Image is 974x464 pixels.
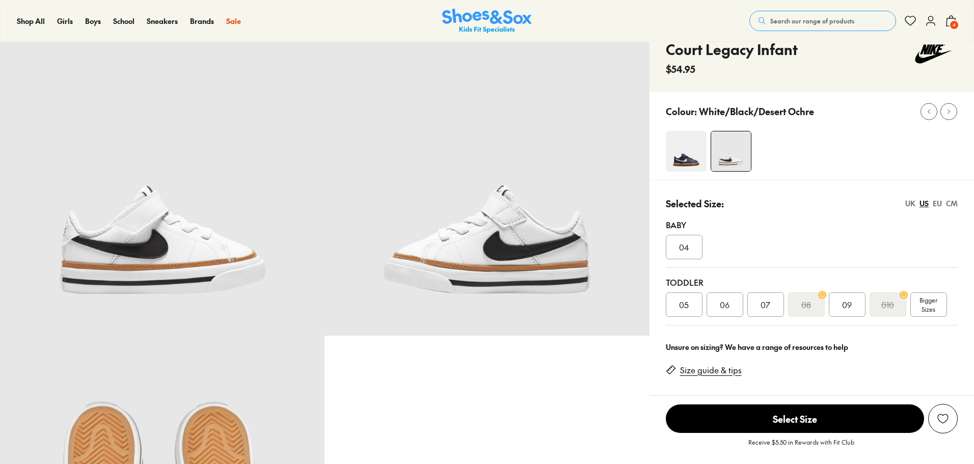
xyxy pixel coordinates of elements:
[666,62,695,76] span: $54.95
[946,198,958,209] div: CM
[945,10,957,32] button: 4
[720,298,729,311] span: 06
[147,16,178,26] a: Sneakers
[919,198,929,209] div: US
[324,11,649,336] img: 12_1
[666,197,724,210] p: Selected Size:
[679,241,689,253] span: 04
[748,438,854,456] p: Receive $5.50 in Rewards with Fit Club
[666,39,798,60] h4: Court Legacy Infant
[909,39,958,69] img: Vendor logo
[749,11,896,31] button: Search our range of products
[113,16,134,26] a: School
[680,365,742,376] a: Size guide & tips
[666,404,924,433] span: Select Size
[928,404,958,433] button: Add to Wishlist
[226,16,241,26] a: Sale
[190,16,214,26] a: Brands
[881,298,894,311] s: 010
[442,9,532,34] a: Shoes & Sox
[711,131,751,171] img: 11_1
[85,16,101,26] a: Boys
[666,104,697,118] p: Colour:
[666,131,707,172] img: 4-533767_1
[949,20,959,30] span: 4
[666,342,958,352] div: Unsure on sizing? We have a range of resources to help
[666,219,958,231] div: Baby
[17,16,45,26] a: Shop All
[442,9,532,34] img: SNS_Logo_Responsive.svg
[905,198,915,209] div: UK
[57,16,73,26] a: Girls
[919,295,937,314] span: Bigger Sizes
[666,276,958,288] div: Toddler
[770,16,854,25] span: Search our range of products
[933,198,942,209] div: EU
[801,298,811,311] s: 08
[666,404,924,433] button: Select Size
[842,298,852,311] span: 09
[679,298,689,311] span: 05
[699,104,814,118] p: White/Black/Desert Ochre
[761,298,770,311] span: 07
